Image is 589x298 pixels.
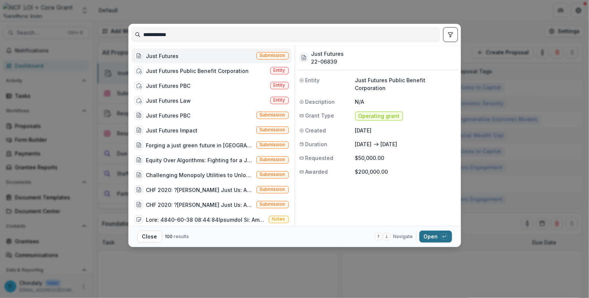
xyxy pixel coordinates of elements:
[355,168,457,176] p: $200,000.00
[359,113,400,119] span: Operating grant
[146,156,253,164] div: Equity Over Algorithms: Fighting for a Just Economic Future
[305,112,334,119] span: Grant Type
[305,140,328,148] span: Duration
[146,97,191,105] div: Just Futures Law
[381,140,397,148] p: [DATE]
[272,217,285,222] span: Notes
[146,141,253,149] div: Forging a just green future in [GEOGRAPHIC_DATA] ? Helping disadvantaged communities overcome bar...
[260,112,285,118] span: Submission
[274,83,285,88] span: Entity
[146,216,266,224] div: Lore: 4840-60-38 08:44:84Ipsumdol Si: Ametconse AdipiscInge se Doeiusmodt Incididun: Utla Etdolor...
[311,58,344,65] h3: 22-06839
[174,234,189,239] span: results
[311,50,344,58] h3: Just Futures
[355,140,372,148] p: [DATE]
[355,98,457,106] p: N/A
[443,27,458,42] button: toggle filters
[146,171,253,179] div: Challenging Monopoly Utilities to Unlock a Just, Regenerative and Renewable Energy Future
[165,234,173,239] span: 100
[146,201,253,209] div: CHF 2020: ?[PERSON_NAME] Just Us: An American Conversation? & ?[PERSON_NAME] and [PERSON_NAME] on...
[146,126,198,134] div: Just Futures Impact
[260,157,285,162] span: Submission
[146,112,191,119] div: Just Futures PBC
[260,53,285,58] span: Submission
[146,82,191,90] div: Just Futures PBC
[274,97,285,103] span: Entity
[146,67,249,75] div: Just Futures Public Benefit Corporation
[355,154,457,162] p: $50,000.00
[305,76,320,84] span: Entity
[355,76,457,92] p: Just Futures Public Benefit Corporation
[274,68,285,73] span: Entity
[146,186,253,194] div: CHF 2020: ?[PERSON_NAME] Just Us: An American Conversation? & ?[PERSON_NAME] and [PERSON_NAME] on...
[260,172,285,177] span: Submission
[305,126,326,134] span: Created
[419,231,452,243] button: Open
[305,98,335,106] span: Description
[146,52,179,60] div: Just Futures
[137,231,162,243] button: Close
[305,154,334,162] span: Requested
[305,168,328,176] span: Awarded
[260,187,285,192] span: Submission
[260,202,285,207] span: Submission
[393,233,413,240] span: Navigate
[260,127,285,132] span: Submission
[355,126,457,134] p: [DATE]
[260,142,285,147] span: Submission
